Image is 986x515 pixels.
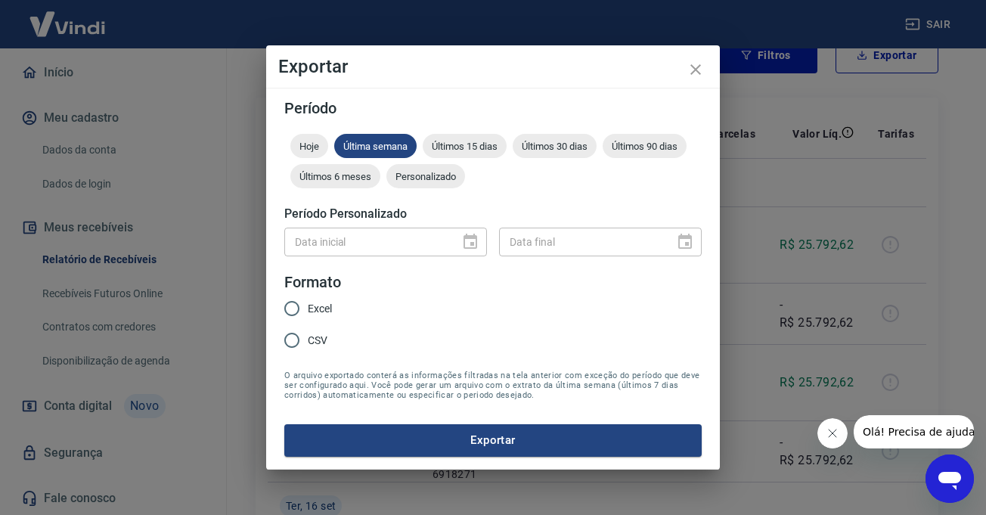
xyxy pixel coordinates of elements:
span: Últimos 30 dias [513,141,597,152]
input: DD/MM/YYYY [284,228,449,256]
div: Últimos 90 dias [603,134,687,158]
div: Últimos 6 meses [290,164,380,188]
span: Olá! Precisa de ajuda? [9,11,127,23]
span: Excel [308,301,332,317]
div: Personalizado [386,164,465,188]
h5: Período Personalizado [284,206,702,222]
button: close [677,51,714,88]
span: Últimos 15 dias [423,141,507,152]
span: Hoje [290,141,328,152]
span: Últimos 6 meses [290,171,380,182]
div: Última semana [334,134,417,158]
iframe: Mensagem da empresa [854,415,974,448]
div: Últimos 15 dias [423,134,507,158]
div: Hoje [290,134,328,158]
span: CSV [308,333,327,349]
h4: Exportar [278,57,708,76]
div: Últimos 30 dias [513,134,597,158]
span: O arquivo exportado conterá as informações filtradas na tela anterior com exceção do período que ... [284,371,702,400]
iframe: Fechar mensagem [817,418,848,448]
legend: Formato [284,271,341,293]
iframe: Botão para abrir a janela de mensagens [926,455,974,503]
span: Última semana [334,141,417,152]
span: Últimos 90 dias [603,141,687,152]
input: DD/MM/YYYY [499,228,664,256]
h5: Período [284,101,702,116]
button: Exportar [284,424,702,456]
span: Personalizado [386,171,465,182]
